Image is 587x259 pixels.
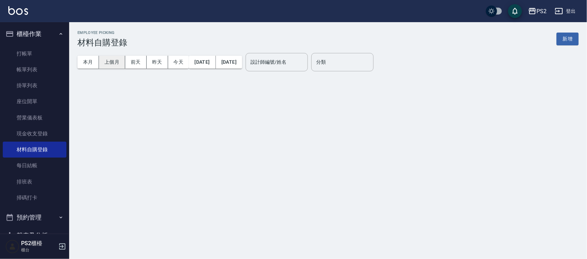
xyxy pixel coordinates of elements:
h5: PS2櫃檯 [21,240,56,247]
button: 前天 [125,56,147,69]
a: 現金收支登錄 [3,126,66,142]
p: 櫃台 [21,247,56,253]
a: 排班表 [3,174,66,190]
img: Logo [8,6,28,15]
button: 昨天 [147,56,168,69]
a: 掛單列表 [3,78,66,93]
h2: Employee Picking [77,30,127,35]
h3: 材料自購登錄 [77,38,127,47]
button: save [508,4,522,18]
a: 座位開單 [3,93,66,109]
button: 櫃檯作業 [3,25,66,43]
a: 營業儀表板 [3,110,66,126]
button: 登出 [552,5,579,18]
button: [DATE] [189,56,215,69]
a: 打帳單 [3,46,66,62]
a: 掃碼打卡 [3,190,66,206]
button: 預約管理 [3,208,66,226]
a: 每日結帳 [3,158,66,173]
button: 本月 [77,56,99,69]
button: 今天 [168,56,189,69]
a: 材料自購登錄 [3,142,66,158]
div: PS2 [536,7,547,16]
a: 帳單列表 [3,62,66,78]
button: [DATE] [216,56,242,69]
button: 新增 [557,33,579,45]
a: 新增 [557,35,579,42]
button: PS2 [525,4,549,18]
button: 報表及分析 [3,226,66,244]
button: 上個月 [99,56,125,69]
img: Person [6,240,19,253]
